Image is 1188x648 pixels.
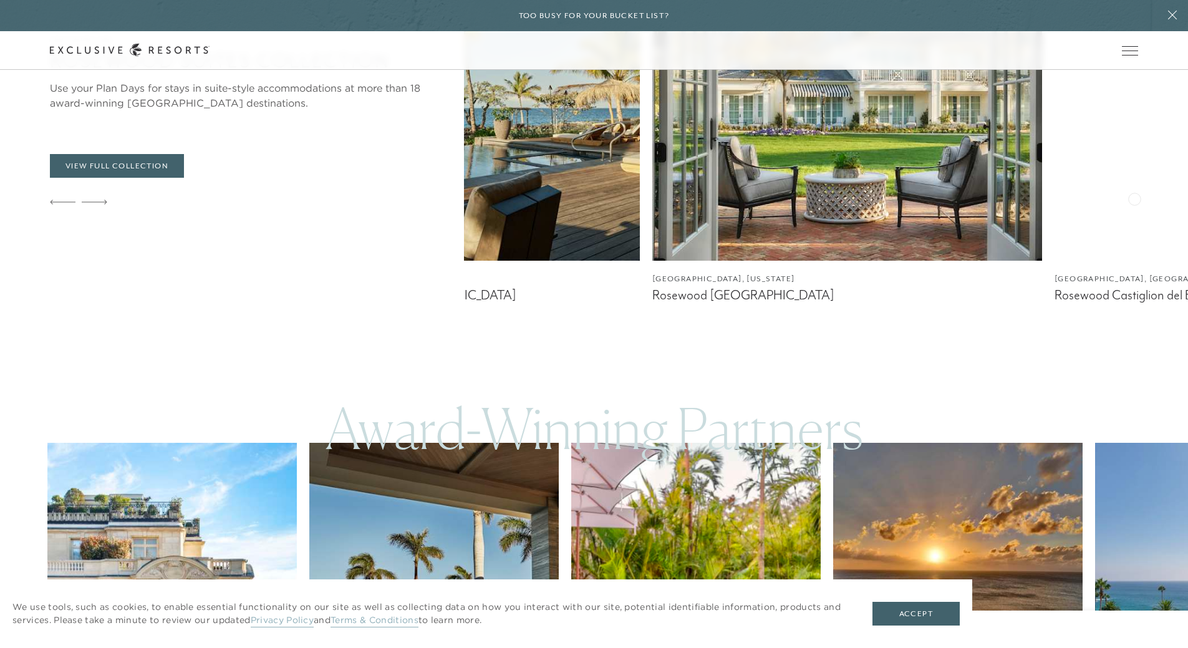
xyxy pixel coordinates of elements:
button: Open navigation [1122,46,1138,55]
button: Accept [872,602,960,626]
figcaption: Rosewood [GEOGRAPHIC_DATA] [652,288,1042,303]
div: Use your Plan Days for stays in suite-style accommodations at more than 18 award-winning [GEOGRAP... [50,80,452,110]
p: We use tools, such as cookies, to enable essential functionality on our site as well as collectin... [12,601,848,627]
a: View Full Collection [50,154,184,178]
figcaption: [GEOGRAPHIC_DATA], [US_STATE] [652,273,1042,285]
a: Privacy Policy [251,614,314,627]
a: Terms & Conditions [331,614,418,627]
h6: Too busy for your bucket list? [519,10,670,22]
